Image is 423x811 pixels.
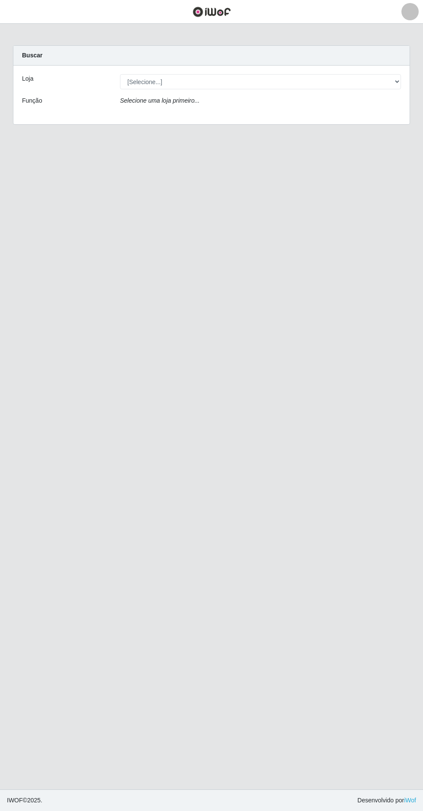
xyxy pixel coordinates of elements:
img: CoreUI Logo [193,6,231,17]
span: Desenvolvido por [357,796,416,805]
a: iWof [404,797,416,804]
span: © 2025 . [7,796,42,805]
strong: Buscar [22,52,42,59]
label: Função [22,96,42,105]
span: IWOF [7,797,23,804]
i: Selecione uma loja primeiro... [120,97,199,104]
label: Loja [22,74,33,83]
